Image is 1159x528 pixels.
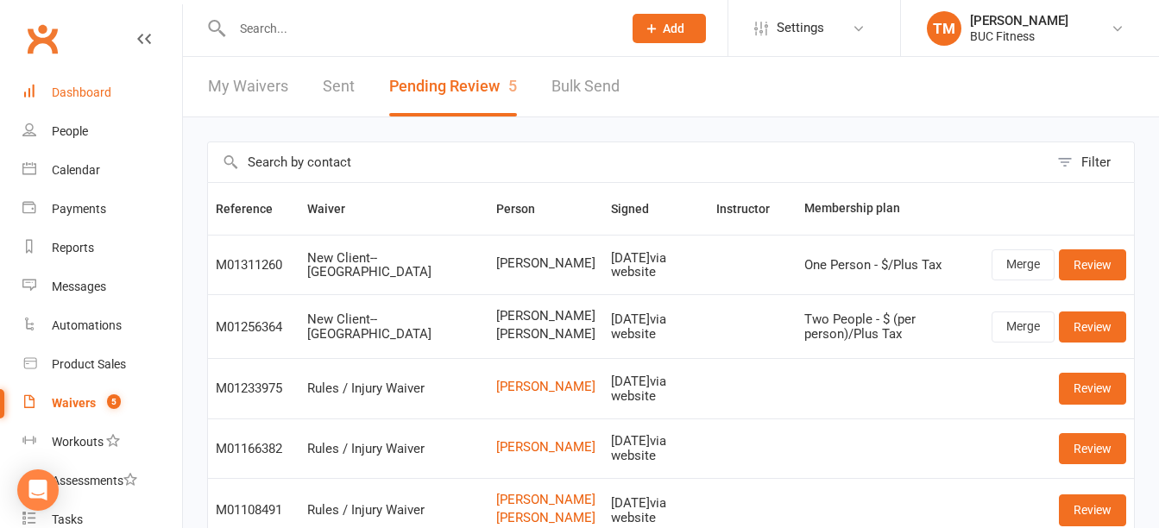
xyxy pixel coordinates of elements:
div: People [52,124,88,138]
a: Sent [323,57,355,116]
a: Merge [992,249,1055,280]
button: Pending Review5 [389,57,517,116]
input: Search by contact [208,142,1049,182]
div: M01166382 [216,442,292,456]
a: [PERSON_NAME] [496,380,595,394]
a: [PERSON_NAME] [496,440,595,455]
span: [PERSON_NAME] [496,256,595,271]
span: Instructor [716,202,789,216]
input: Search... [227,16,610,41]
div: One Person - $/Plus Tax [804,258,976,273]
div: Rules / Injury Waiver [307,442,481,456]
a: Merge [992,311,1055,343]
div: Workouts [52,435,104,449]
span: [PERSON_NAME] [496,309,595,324]
div: Reports [52,241,94,255]
span: Add [663,22,684,35]
div: BUC Fitness [970,28,1068,44]
span: Signed [611,202,668,216]
a: Waivers 5 [22,384,182,423]
div: [DATE] via website [611,312,701,341]
a: Clubworx [21,17,64,60]
div: Product Sales [52,357,126,371]
div: [DATE] via website [611,434,701,462]
span: Settings [777,9,824,47]
div: Rules / Injury Waiver [307,381,481,396]
a: Review [1059,249,1126,280]
button: Add [633,14,706,43]
a: Messages [22,267,182,306]
div: M01233975 [216,381,292,396]
div: New Client--[GEOGRAPHIC_DATA] [307,312,481,341]
a: Payments [22,190,182,229]
a: Reports [22,229,182,267]
button: Signed [611,198,668,219]
a: Review [1059,311,1126,343]
span: Reference [216,202,292,216]
a: Dashboard [22,73,182,112]
div: Payments [52,202,106,216]
button: Reference [216,198,292,219]
div: Open Intercom Messenger [17,469,59,511]
div: Rules / Injury Waiver [307,503,481,518]
div: Waivers [52,396,96,410]
div: [PERSON_NAME] [970,13,1068,28]
a: Review [1059,494,1126,525]
a: Review [1059,433,1126,464]
a: Assessments [22,462,182,500]
div: M01256364 [216,320,292,335]
a: My Waivers [208,57,288,116]
a: Review [1059,373,1126,404]
div: Filter [1081,152,1111,173]
span: 5 [107,394,121,409]
div: [DATE] via website [611,374,701,403]
div: Calendar [52,163,100,177]
div: Dashboard [52,85,111,99]
div: [DATE] via website [611,251,701,280]
div: TM [927,11,961,46]
a: [PERSON_NAME] [496,493,595,507]
a: Calendar [22,151,182,190]
span: Waiver [307,202,364,216]
span: Person [496,202,554,216]
button: Filter [1049,142,1134,182]
div: Assessments [52,474,137,487]
div: Two People - $ (per person)/Plus Tax [804,312,976,341]
a: [PERSON_NAME] [496,511,595,525]
div: M01108491 [216,503,292,518]
div: M01311260 [216,258,292,273]
a: Automations [22,306,182,345]
div: New Client--[GEOGRAPHIC_DATA] [307,251,481,280]
div: [DATE] via website [611,496,701,525]
a: Product Sales [22,345,182,384]
a: People [22,112,182,151]
div: Messages [52,280,106,293]
div: Automations [52,318,122,332]
th: Membership plan [797,183,984,235]
button: Person [496,198,554,219]
div: Tasks [52,512,83,526]
a: Workouts [22,423,182,462]
button: Instructor [716,198,789,219]
span: [PERSON_NAME] [496,327,595,342]
button: Waiver [307,198,364,219]
span: 5 [508,77,517,95]
a: Bulk Send [551,57,620,116]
